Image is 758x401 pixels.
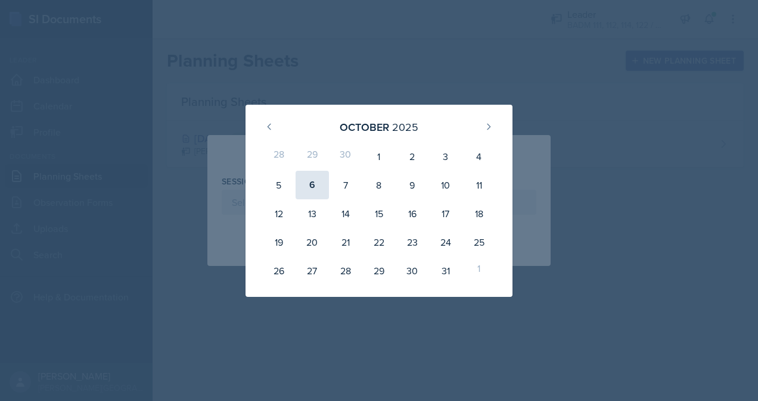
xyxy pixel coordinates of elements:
[396,256,429,285] div: 30
[296,171,329,199] div: 6
[362,142,396,171] div: 1
[396,142,429,171] div: 2
[262,171,296,199] div: 5
[296,199,329,228] div: 13
[296,256,329,285] div: 27
[329,228,362,256] div: 21
[362,256,396,285] div: 29
[429,142,462,171] div: 3
[462,256,496,285] div: 1
[429,256,462,285] div: 31
[429,171,462,199] div: 10
[396,199,429,228] div: 16
[262,256,296,285] div: 26
[296,142,329,171] div: 29
[262,142,296,171] div: 28
[296,228,329,256] div: 20
[462,228,496,256] div: 25
[340,119,389,135] div: October
[392,119,418,135] div: 2025
[362,199,396,228] div: 15
[329,199,362,228] div: 14
[262,199,296,228] div: 12
[362,171,396,199] div: 8
[462,171,496,199] div: 11
[429,228,462,256] div: 24
[396,228,429,256] div: 23
[262,228,296,256] div: 19
[462,142,496,171] div: 4
[362,228,396,256] div: 22
[329,142,362,171] div: 30
[429,199,462,228] div: 17
[329,171,362,199] div: 7
[462,199,496,228] div: 18
[396,171,429,199] div: 9
[329,256,362,285] div: 28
